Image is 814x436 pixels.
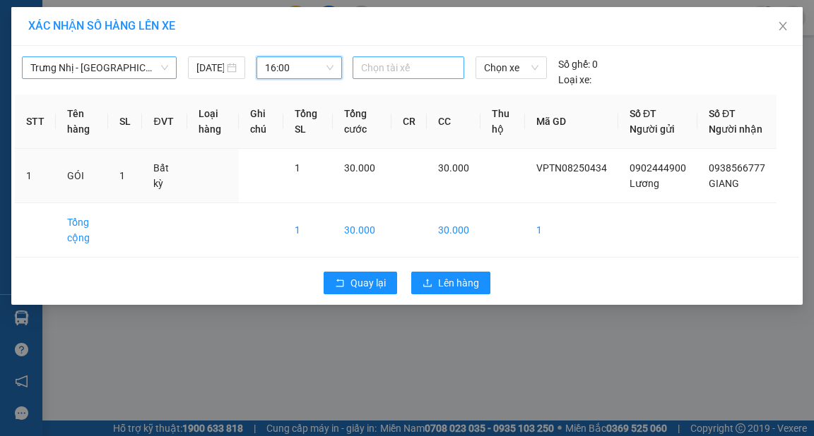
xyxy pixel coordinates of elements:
[484,57,538,78] span: Chọn xe
[7,78,17,88] span: environment
[56,149,108,203] td: GÓI
[30,57,168,78] span: Trưng Nhị - Sài Gòn (Hàng Hoá)
[525,203,618,258] td: 1
[630,108,656,119] span: Số ĐT
[344,162,375,174] span: 30.000
[15,95,56,149] th: STT
[98,60,188,75] li: VP 93 NTB Q1
[709,108,736,119] span: Số ĐT
[119,170,125,181] span: 1
[265,57,334,78] span: 16:00
[7,60,98,75] li: VP VP Trưng Nhị
[7,93,95,104] b: [STREET_ADDRESS]
[777,20,789,32] span: close
[391,95,427,149] th: CR
[142,95,187,149] th: ĐVT
[28,19,175,32] span: XÁC NHẬN SỐ HÀNG LÊN XE
[283,203,333,258] td: 1
[630,178,659,189] span: Lương
[709,178,739,189] span: GIANG
[7,7,205,34] li: Hoa Mai
[480,95,525,149] th: Thu hộ
[630,123,675,135] span: Người gửi
[15,149,56,203] td: 1
[709,123,762,135] span: Người nhận
[423,278,432,289] span: upload
[709,162,765,174] span: 0938566777
[333,203,391,258] td: 30.000
[142,149,187,203] td: Bất kỳ
[239,95,283,149] th: Ghi chú
[438,162,469,174] span: 30.000
[98,78,185,135] b: 93 Nguyễn Thái Bình, [GEOGRAPHIC_DATA]
[108,95,142,149] th: SL
[196,60,225,75] input: 13/08/2025
[98,78,107,88] span: environment
[427,95,480,149] th: CC
[333,95,391,149] th: Tổng cước
[56,95,108,149] th: Tên hàng
[335,278,345,289] span: rollback
[350,275,386,291] span: Quay lại
[56,203,108,258] td: Tổng cộng
[283,95,333,149] th: Tổng SL
[427,203,480,258] td: 30.000
[324,272,397,294] button: rollbackQuay lại
[525,95,618,149] th: Mã GD
[763,7,803,47] button: Close
[187,95,239,149] th: Loại hàng
[558,56,590,72] span: Số ghế:
[558,56,598,72] div: 0
[7,7,57,56] img: logo.jpg
[438,275,479,291] span: Lên hàng
[295,162,300,174] span: 1
[630,162,686,174] span: 0902444900
[411,272,490,294] button: uploadLên hàng
[558,72,591,87] span: Loại xe:
[536,162,607,174] span: VPTN08250434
